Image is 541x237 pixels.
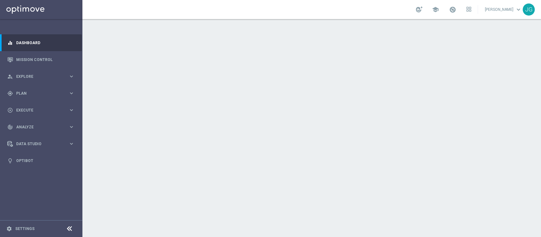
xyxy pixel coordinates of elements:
i: gps_fixed [7,91,13,96]
div: Plan [7,91,68,96]
span: Plan [16,91,68,95]
a: [PERSON_NAME]keyboard_arrow_down [484,5,523,14]
div: JG [523,3,535,16]
span: Analyze [16,125,68,129]
i: settings [6,226,12,232]
div: Optibot [7,152,74,169]
i: keyboard_arrow_right [68,90,74,96]
button: track_changes Analyze keyboard_arrow_right [7,125,75,130]
a: Optibot [16,152,74,169]
span: school [432,6,439,13]
i: keyboard_arrow_right [68,141,74,147]
button: lightbulb Optibot [7,158,75,163]
i: play_circle_outline [7,107,13,113]
div: Mission Control [7,51,74,68]
i: keyboard_arrow_right [68,107,74,113]
i: track_changes [7,124,13,130]
span: Explore [16,75,68,78]
span: keyboard_arrow_down [515,6,522,13]
div: Data Studio [7,141,68,147]
button: play_circle_outline Execute keyboard_arrow_right [7,108,75,113]
i: person_search [7,74,13,79]
i: keyboard_arrow_right [68,73,74,79]
button: person_search Explore keyboard_arrow_right [7,74,75,79]
a: Settings [15,227,35,231]
div: Dashboard [7,34,74,51]
i: lightbulb [7,158,13,164]
span: Data Studio [16,142,68,146]
button: gps_fixed Plan keyboard_arrow_right [7,91,75,96]
a: Mission Control [16,51,74,68]
a: Dashboard [16,34,74,51]
div: Explore [7,74,68,79]
i: keyboard_arrow_right [68,124,74,130]
i: equalizer [7,40,13,46]
button: Mission Control [7,57,75,62]
span: Execute [16,108,68,112]
button: Data Studio keyboard_arrow_right [7,141,75,146]
button: equalizer Dashboard [7,40,75,45]
div: Analyze [7,124,68,130]
div: Execute [7,107,68,113]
